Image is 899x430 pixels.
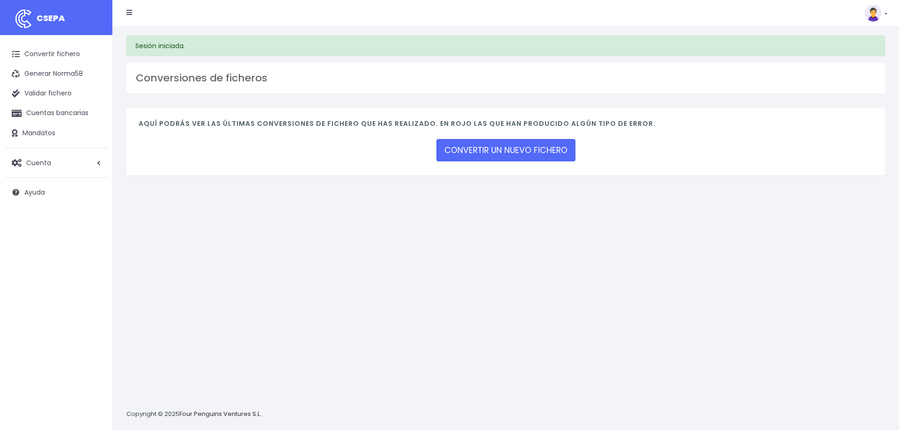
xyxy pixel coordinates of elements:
a: Generar Norma58 [5,64,108,84]
h4: Aquí podrás ver las últimas conversiones de fichero que has realizado. En rojo las que han produc... [139,120,873,132]
a: Convertir fichero [5,44,108,64]
a: Cuentas bancarias [5,103,108,123]
h3: Conversiones de ficheros [136,72,876,84]
a: Four Penguins Ventures S.L. [179,409,261,418]
img: logo [12,7,35,30]
span: Cuenta [26,158,51,167]
a: CONVERTIR UN NUEVO FICHERO [436,139,575,161]
a: Cuenta [5,153,108,173]
a: Validar fichero [5,84,108,103]
img: profile [865,5,882,22]
a: Mandatos [5,124,108,143]
a: Ayuda [5,182,108,202]
p: Copyright © 2025 . [126,409,263,419]
span: Ayuda [24,188,45,197]
div: Sesión iniciada. [126,36,885,56]
span: CSEPA [37,12,65,24]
